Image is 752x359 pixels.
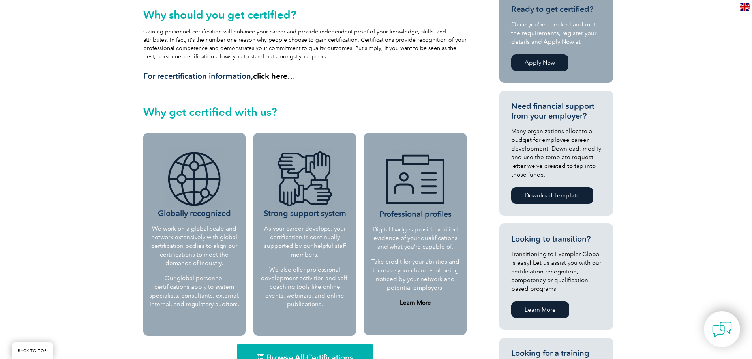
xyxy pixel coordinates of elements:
[740,3,750,11] img: en
[253,71,295,81] a: click here…
[511,234,601,244] h3: Looking to transition?
[259,149,350,218] h3: Strong support system
[143,71,467,81] h3: For recertification information,
[511,101,601,121] h3: Need financial support from your employer?
[511,301,569,318] a: Learn More
[371,257,460,292] p: Take credit for your abilities and increase your chances of being noticed by your network and pot...
[259,224,350,259] p: As your career develops, your certification is continually supported by our helpful staff members.
[511,20,601,46] p: Once you’ve checked and met the requirements, register your details and Apply Now at
[371,150,460,219] h3: Professional profiles
[400,299,431,306] a: Learn More
[712,320,732,339] img: contact-chat.png
[511,250,601,293] p: Transitioning to Exemplar Global is easy! Let us assist you with our certification recognition, c...
[12,342,53,359] a: BACK TO TOP
[511,4,601,14] h3: Ready to get certified?
[259,265,350,309] p: We also offer professional development activities and self-coaching tools like online events, web...
[149,274,240,309] p: Our global personnel certifications apply to system specialists, consultants, external, internal,...
[511,54,568,71] a: Apply Now
[143,8,467,81] div: Gaining personnel certification will enhance your career and provide independent proof of your kn...
[371,225,460,251] p: Digital badges provide verified evidence of your qualifications and what you’re capable of.
[143,8,467,21] h2: Why should you get certified?
[511,187,593,204] a: Download Template
[143,106,467,118] h2: Why get certified with us?
[149,224,240,268] p: We work on a global scale and network extensively with global certification bodies to align our c...
[511,127,601,179] p: Many organizations allocate a budget for employee career development. Download, modify and use th...
[149,149,240,218] h3: Globally recognized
